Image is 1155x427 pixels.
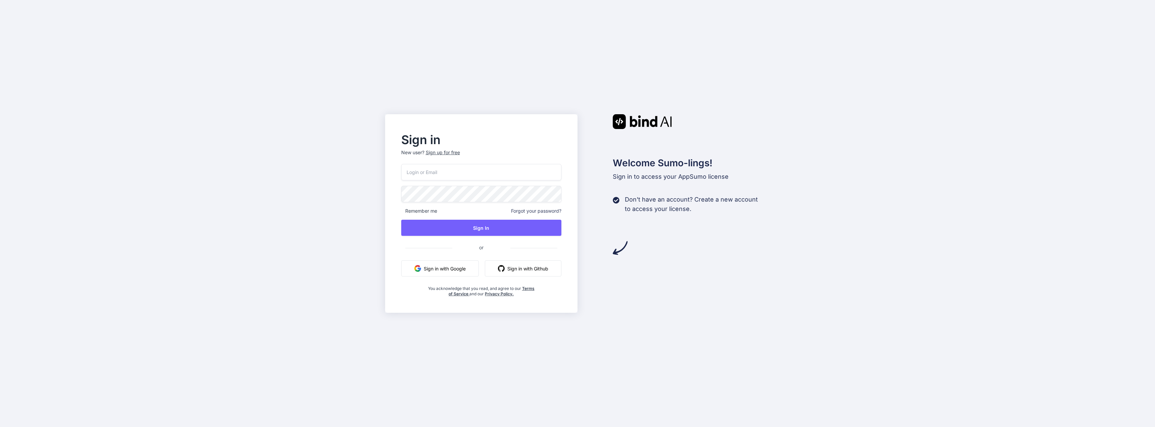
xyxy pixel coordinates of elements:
[401,164,562,180] input: Login or Email
[613,172,770,181] p: Sign in to access your AppSumo license
[414,265,421,272] img: google
[401,134,562,145] h2: Sign in
[401,220,562,236] button: Sign In
[625,195,758,214] p: Don't have an account? Create a new account to access your license.
[485,260,561,276] button: Sign in with Github
[613,241,628,255] img: arrow
[511,208,561,214] span: Forgot your password?
[498,265,505,272] img: github
[401,260,479,276] button: Sign in with Google
[426,149,460,156] div: Sign up for free
[613,156,770,170] h2: Welcome Sumo-lings!
[428,282,535,297] div: You acknowledge that you read, and agree to our and our
[401,149,562,164] p: New user?
[613,114,672,129] img: Bind AI logo
[452,239,510,256] span: or
[401,208,437,214] span: Remember me
[449,286,535,296] a: Terms of Service
[485,291,514,296] a: Privacy Policy.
